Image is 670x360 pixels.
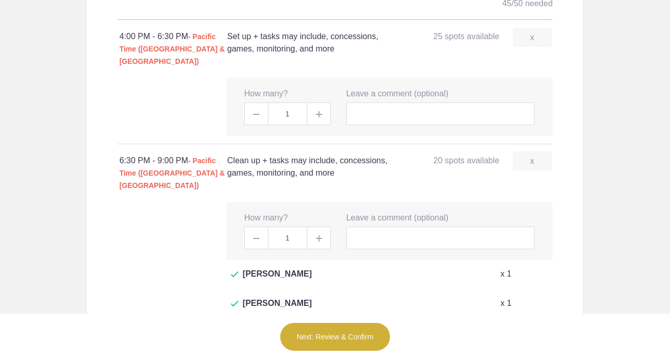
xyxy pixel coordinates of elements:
label: Leave a comment (optional) [346,88,448,100]
span: [PERSON_NAME] [243,297,312,322]
div: 4:00 PM - 6:30 PM [120,30,227,67]
img: Check dark green [231,301,239,307]
p: x 1 [500,297,511,310]
h4: Clean up + tasks may include, concessions, games, monitoring, and more [227,155,389,179]
span: - Pacific Time ([GEOGRAPHIC_DATA] & [GEOGRAPHIC_DATA]) [120,32,225,65]
img: Check dark green [231,271,239,278]
label: How many? [244,88,288,100]
img: Plus gray [316,111,322,117]
div: 6:30 PM - 9:00 PM [120,155,227,192]
span: 20 spots available [433,156,499,165]
p: x 1 [500,268,511,280]
span: [PERSON_NAME] [243,268,312,293]
label: How many? [244,212,288,224]
img: Plus gray [316,235,322,242]
label: Leave a comment (optional) [346,212,448,224]
span: - Pacific Time ([GEOGRAPHIC_DATA] & [GEOGRAPHIC_DATA]) [120,157,225,190]
img: Minus gray [253,238,259,239]
span: 25 spots available [433,32,499,41]
a: x [513,28,552,47]
h4: Set up + tasks may include, concessions, games, monitoring, and more [227,30,389,55]
a: x [513,151,552,170]
button: Next: Review & Confirm [280,322,391,351]
img: Minus gray [253,114,259,115]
